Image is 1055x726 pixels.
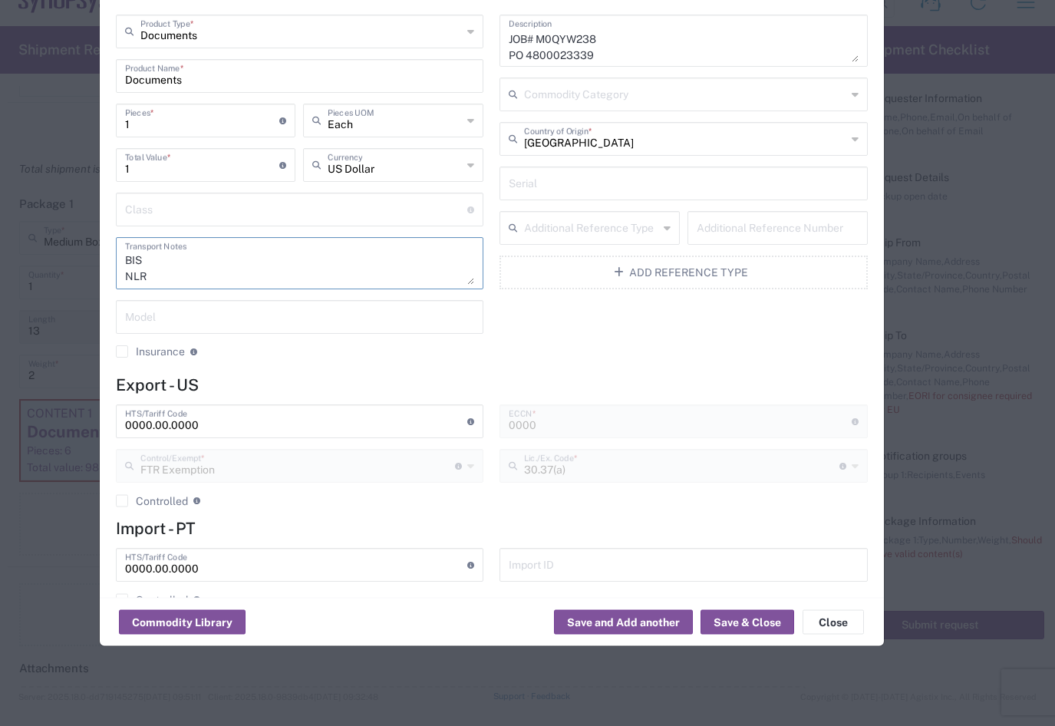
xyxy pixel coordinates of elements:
[116,346,185,358] label: Insurance
[554,610,693,635] button: Save and Add another
[499,256,868,290] button: Add Reference Type
[116,594,188,606] label: Controlled
[803,610,864,635] button: Close
[116,495,188,507] label: Controlled
[116,375,868,394] h4: Export - US
[116,519,868,538] h4: Import - PT
[119,610,246,635] button: Commodity Library
[701,610,794,635] button: Save & Close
